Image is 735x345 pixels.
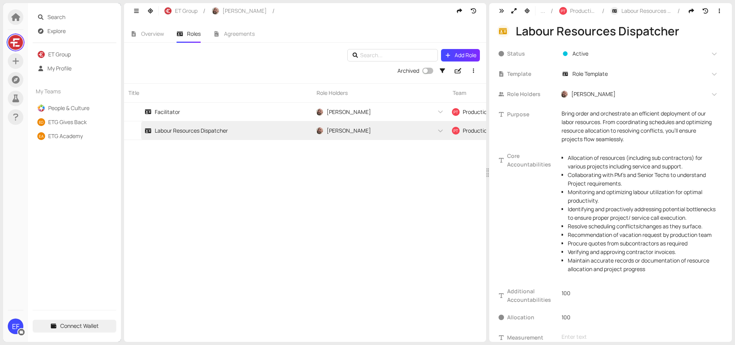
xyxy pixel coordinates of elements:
[175,7,198,15] span: ET Group
[568,248,718,256] li: Verifying and approving contractor invoices.
[568,154,718,171] li: Allocation of resources (including sub contractors) for various projects including service and su...
[327,107,371,116] span: [PERSON_NAME]
[507,313,557,322] span: Allocation
[570,7,597,15] span: Production Team
[145,107,180,116] div: Facilitator
[463,126,505,135] span: Production Team
[47,27,66,35] a: Explore
[360,51,427,60] input: Search...
[224,30,255,37] span: Agreements
[48,104,89,112] a: People & Culture
[397,67,419,75] div: Archived
[507,70,557,78] span: Template
[36,87,100,96] span: My Teams
[507,110,557,119] span: Purpose
[453,127,458,135] span: PT
[48,132,83,140] a: ETG Academy
[47,11,112,23] span: Search
[187,30,201,37] span: Roles
[463,107,505,116] span: Production Team
[48,51,71,58] a: ET Group
[572,70,608,78] span: Role Template
[12,319,19,334] span: EF
[568,205,718,222] li: Identifying and proactively addressing potential bottlenecks to ensure proper project/ service ca...
[607,5,676,17] button: Labour Resources Dispatcher
[561,91,568,98] img: atS-S2KDlq.jpeg
[47,65,72,72] a: My Profile
[507,152,557,169] span: Core Accountabilities
[48,118,87,126] a: ETG Gives Back
[537,5,549,17] button: ...
[562,333,718,341] div: Enter text
[568,256,718,273] li: Maintain accurate records or documentation of resource allocation and project progress
[572,49,588,58] span: Active
[557,311,723,324] input: Enter value
[316,127,323,134] img: atS-S2KDlq.jpeg
[208,5,271,17] button: [PERSON_NAME]
[145,103,297,121] a: Facilitator
[124,84,312,102] div: Title
[568,222,718,231] li: Resolve scheduling conflicts/changes as they surface.
[8,35,23,50] img: LsfHRQdbm8.jpeg
[562,289,718,298] p: 100
[145,126,228,135] div: Labour Resources Dispatcher
[316,108,323,115] img: atS-S2KDlq.jpeg
[60,322,99,330] span: Connect Wallet
[561,9,565,13] span: PT
[516,24,721,39] div: Labour Resources Dispatcher
[145,122,297,140] a: Labour Resources Dispatcher
[455,51,476,60] span: Add Role
[33,320,116,332] button: Connect Wallet
[555,5,600,17] button: PTProduction Team
[507,49,557,58] span: Status
[160,5,201,17] button: ET Group
[571,90,616,98] span: [PERSON_NAME]
[312,84,448,102] div: Role Holders
[507,287,557,304] span: Additional Accountabilities
[568,231,718,239] li: Recommendation of vacation request by production team
[327,126,371,135] span: [PERSON_NAME]
[568,171,718,188] li: Collaborating with PM’s and Senior Techs to understand Project requirements.
[453,108,458,116] span: PT
[621,7,672,15] span: Labour Resources Dispatcher
[212,7,219,14] img: atS-S2KDlq.jpeg
[164,7,171,14] img: r-RjKx4yED.jpeg
[441,49,480,61] button: Add Role
[562,109,718,144] p: Bring order and orchestrate an efficient deployment of our labor resources. From coordinating sch...
[141,30,164,37] span: Overview
[568,239,718,248] li: Procure quotes from subcontractors as required
[222,7,267,15] span: [PERSON_NAME]
[507,333,557,342] span: Measurement
[33,82,116,100] div: My Teams
[568,188,718,205] li: Monitoring and optimizing labour utilization for optimal productivity.
[541,7,545,15] span: ...
[507,90,557,98] span: Role Holders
